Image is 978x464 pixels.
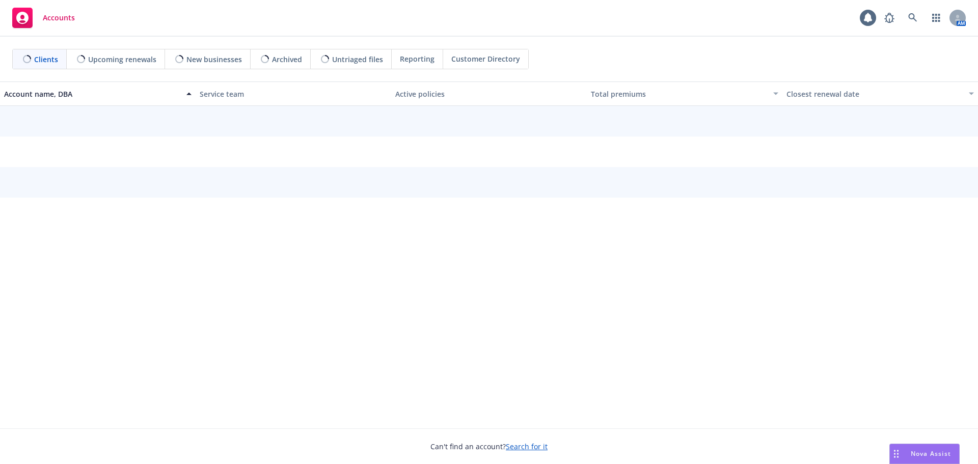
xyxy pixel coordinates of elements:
span: Nova Assist [911,449,951,458]
div: Service team [200,89,387,99]
a: Report a Bug [879,8,900,28]
span: New businesses [186,54,242,65]
a: Accounts [8,4,79,32]
button: Active policies [391,81,587,106]
a: Switch app [926,8,946,28]
span: Archived [272,54,302,65]
span: Reporting [400,53,434,64]
div: Account name, DBA [4,89,180,99]
button: Nova Assist [889,444,960,464]
div: Active policies [395,89,583,99]
span: Can't find an account? [430,441,548,452]
button: Service team [196,81,391,106]
div: Total premiums [591,89,767,99]
span: Customer Directory [451,53,520,64]
span: Accounts [43,14,75,22]
span: Clients [34,54,58,65]
span: Untriaged files [332,54,383,65]
div: Drag to move [890,444,903,463]
button: Closest renewal date [782,81,978,106]
button: Total premiums [587,81,782,106]
a: Search for it [506,442,548,451]
span: Upcoming renewals [88,54,156,65]
div: Closest renewal date [786,89,963,99]
a: Search [903,8,923,28]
